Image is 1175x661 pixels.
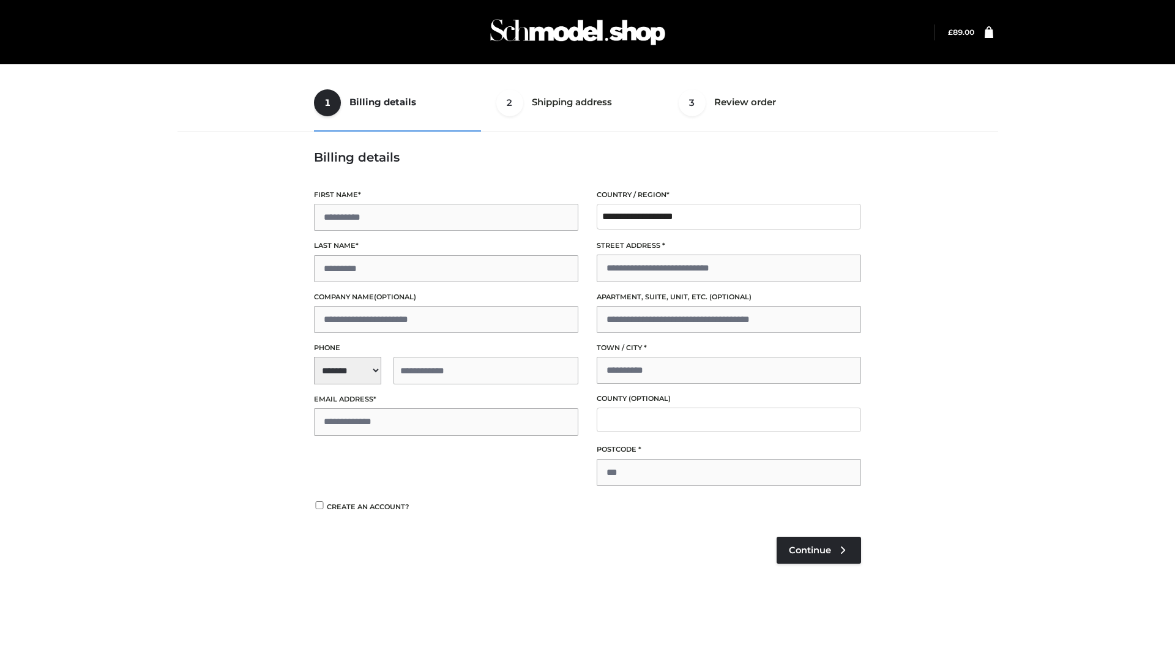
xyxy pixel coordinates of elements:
[948,28,974,37] a: £89.00
[314,342,578,354] label: Phone
[486,8,670,56] img: Schmodel Admin 964
[597,393,861,405] label: County
[314,189,578,201] label: First name
[314,394,578,405] label: Email address
[374,293,416,301] span: (optional)
[948,28,974,37] bdi: 89.00
[777,537,861,564] a: Continue
[629,394,671,403] span: (optional)
[597,342,861,354] label: Town / City
[597,240,861,252] label: Street address
[709,293,752,301] span: (optional)
[314,150,861,165] h3: Billing details
[789,545,831,556] span: Continue
[597,189,861,201] label: Country / Region
[597,291,861,303] label: Apartment, suite, unit, etc.
[314,291,578,303] label: Company name
[314,501,325,509] input: Create an account?
[314,240,578,252] label: Last name
[327,502,409,511] span: Create an account?
[597,444,861,455] label: Postcode
[948,28,953,37] span: £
